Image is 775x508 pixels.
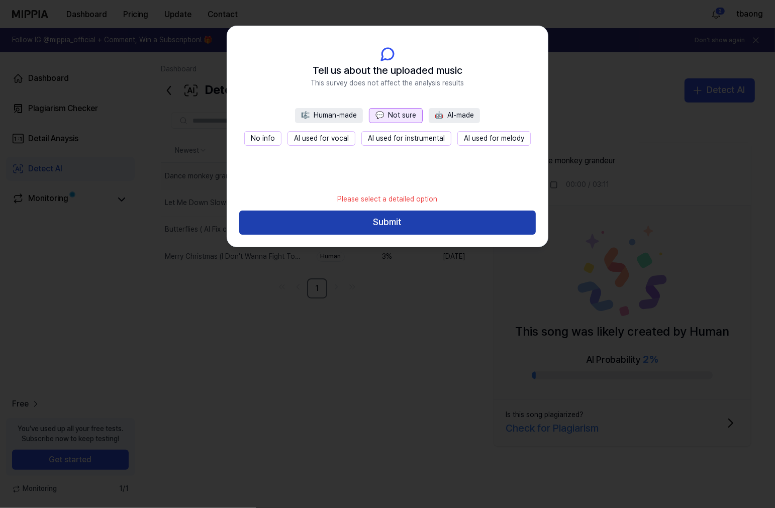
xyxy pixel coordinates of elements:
[244,131,281,146] button: No info
[435,111,443,119] span: 🤖
[313,62,462,78] span: Tell us about the uploaded music
[239,211,536,235] button: Submit
[361,131,451,146] button: AI used for instrumental
[311,78,464,88] span: This survey does not affect the analysis results
[429,108,480,123] button: 🤖AI-made
[287,131,355,146] button: AI used for vocal
[295,108,363,123] button: 🎼Human-made
[332,188,444,211] div: Please select a detailed option
[375,111,384,119] span: 💬
[457,131,531,146] button: AI used for melody
[369,108,423,123] button: 💬Not sure
[301,111,310,119] span: 🎼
